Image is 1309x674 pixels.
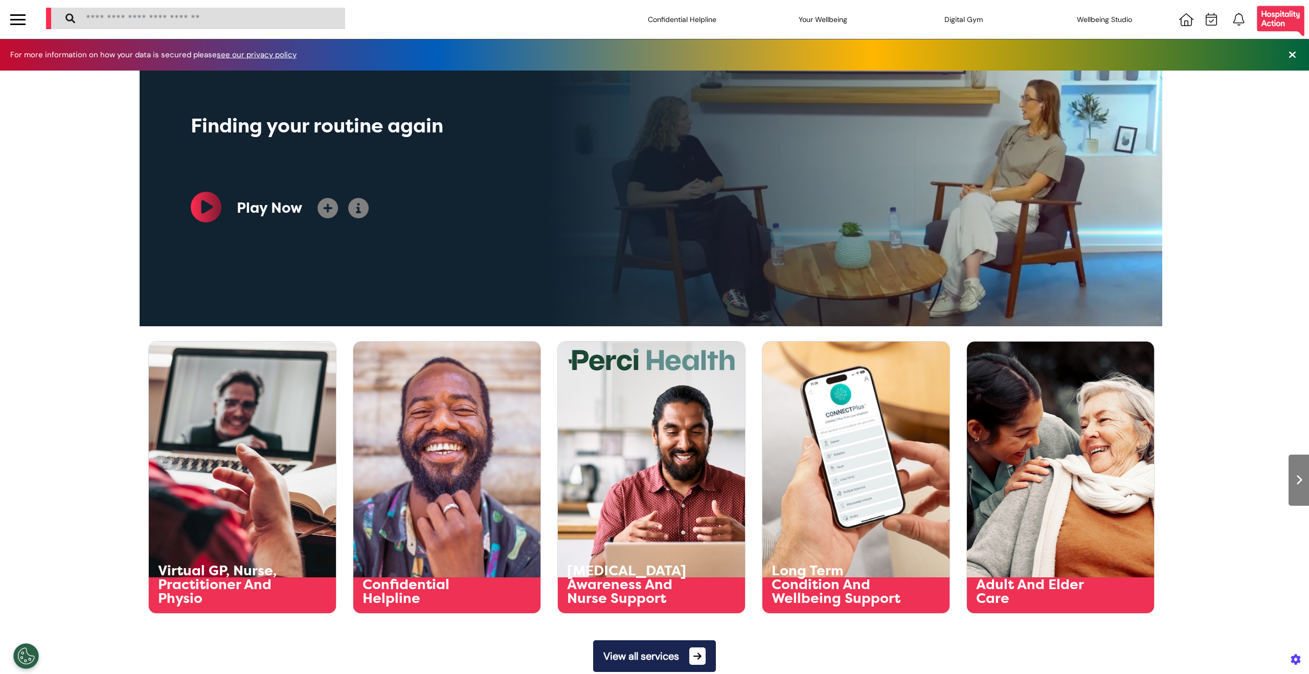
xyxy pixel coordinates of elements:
[1053,5,1156,34] div: Wellbeing Studio
[772,5,874,34] div: Your Wellbeing
[13,643,39,669] button: Open Preferences
[10,51,307,59] div: For more information on how your data is secured please
[217,50,297,60] a: see our privacy policy
[363,578,493,605] div: Confidential Helpline
[237,197,302,219] div: Play Now
[567,564,698,605] div: [MEDICAL_DATA] Awareness And Nurse Support
[976,578,1107,605] div: Adult And Elder Care
[158,564,289,605] div: Virtual GP, Nurse, Practitioner And Physio
[631,5,733,34] div: Confidential Helpline
[913,5,1015,34] div: Digital Gym
[772,564,902,605] div: Long Term Condition And Wellbeing Support
[191,111,753,141] div: Finding your routine again
[593,640,716,672] button: View all services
